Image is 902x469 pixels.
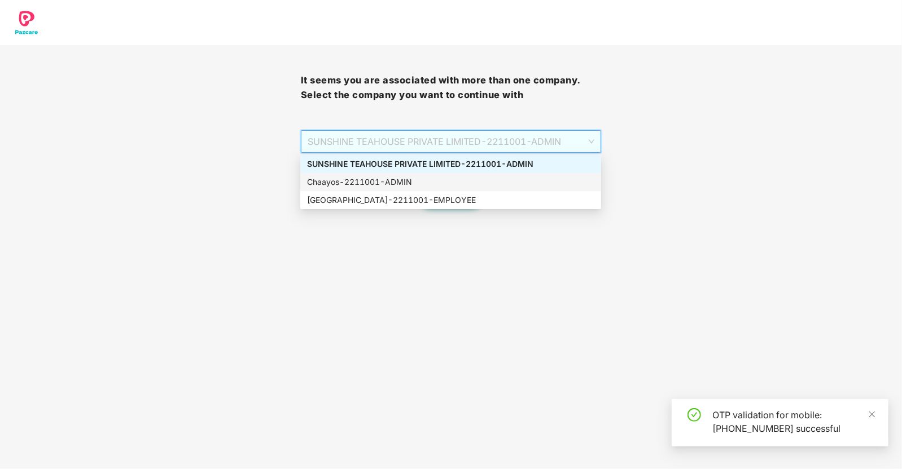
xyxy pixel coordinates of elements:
div: Chaayos - 2211001 - ADMIN [307,176,594,188]
h3: It seems you are associated with more than one company. Select the company you want to continue with [301,73,602,102]
span: close [868,410,876,418]
span: check-circle [688,408,701,422]
div: [GEOGRAPHIC_DATA] - 2211001 - EMPLOYEE [307,194,594,206]
div: OTP validation for mobile: [PHONE_NUMBER] successful [712,408,875,435]
div: SUNSHINE TEAHOUSE PRIVATE LIMITED - 2211001 - ADMIN [307,158,594,170]
span: SUNSHINE TEAHOUSE PRIVATE LIMITED - 2211001 - ADMIN [308,131,595,152]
